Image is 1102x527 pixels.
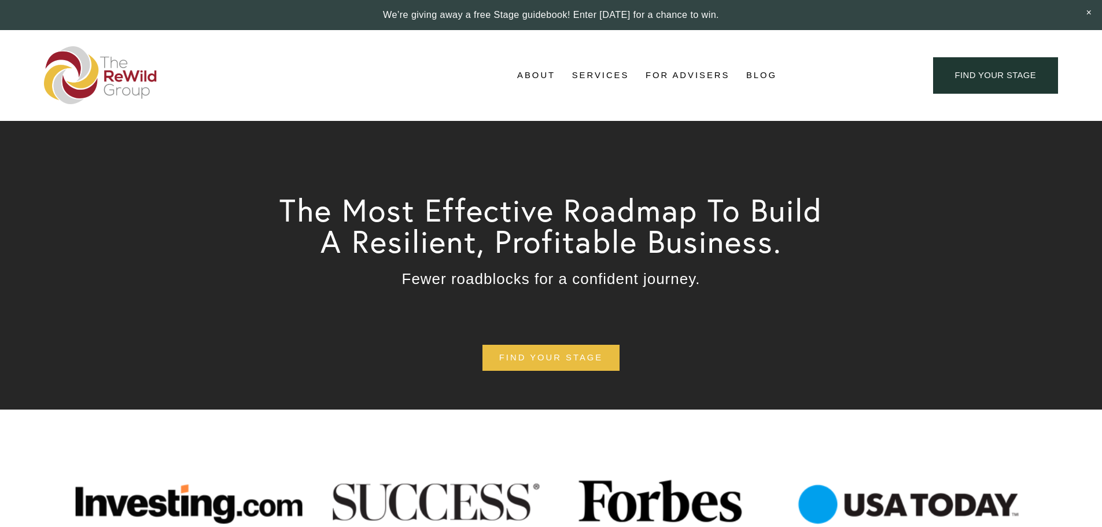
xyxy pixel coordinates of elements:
a: For Advisers [646,67,729,84]
span: About [517,68,555,83]
a: Blog [746,67,777,84]
a: folder dropdown [572,67,629,84]
img: The ReWild Group [44,46,157,104]
a: folder dropdown [517,67,555,84]
a: find your stage [482,345,620,371]
span: The Most Effective Roadmap To Build A Resilient, Profitable Business. [279,190,832,261]
span: Fewer roadblocks for a confident journey. [402,270,701,288]
span: Services [572,68,629,83]
a: find your stage [933,57,1058,94]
